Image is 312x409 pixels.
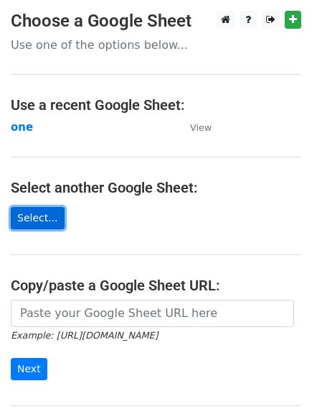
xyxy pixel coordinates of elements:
[11,37,301,52] p: Use one of the options below...
[240,340,312,409] iframe: Chat Widget
[176,121,212,134] a: View
[190,122,212,133] small: View
[240,340,312,409] div: Chat-widget
[11,277,301,294] h4: Copy/paste a Google Sheet URL:
[11,179,301,196] h4: Select another Google Sheet:
[11,11,301,32] h3: Choose a Google Sheet
[11,330,158,341] small: Example: [URL][DOMAIN_NAME]
[11,121,33,134] a: one
[11,207,65,229] a: Select...
[11,96,301,114] h4: Use a recent Google Sheet:
[11,358,47,380] input: Next
[11,300,294,327] input: Paste your Google Sheet URL here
